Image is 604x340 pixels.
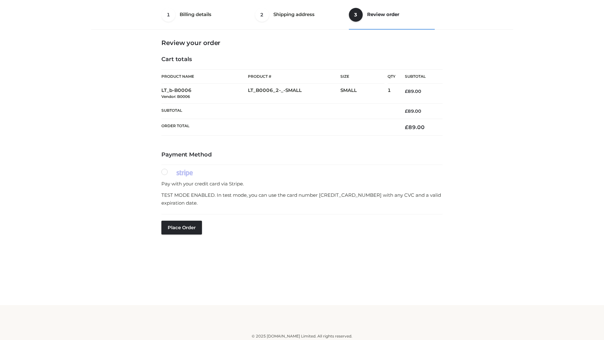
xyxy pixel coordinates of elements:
[161,56,443,63] h4: Cart totals
[395,70,443,84] th: Subtotal
[405,108,408,114] span: £
[405,108,421,114] bdi: 89.00
[405,124,425,130] bdi: 89.00
[340,70,384,84] th: Size
[161,69,248,84] th: Product Name
[161,119,395,136] th: Order Total
[161,180,443,188] p: Pay with your credit card via Stripe.
[161,151,443,158] h4: Payment Method
[161,191,443,207] p: TEST MODE ENABLED. In test mode, you can use the card number [CREDIT_CARD_NUMBER] with any CVC an...
[161,221,202,235] button: Place order
[161,84,248,104] td: LT_b-B0006
[161,39,443,47] h3: Review your order
[248,69,340,84] th: Product #
[388,84,395,104] td: 1
[161,94,190,99] small: Vendor: B0006
[161,103,395,119] th: Subtotal
[93,333,511,339] div: © 2025 [DOMAIN_NAME] Limited. All rights reserved.
[388,69,395,84] th: Qty
[248,84,340,104] td: LT_B0006_2-_-SMALL
[405,124,408,130] span: £
[340,84,388,104] td: SMALL
[405,88,408,94] span: £
[405,88,421,94] bdi: 89.00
